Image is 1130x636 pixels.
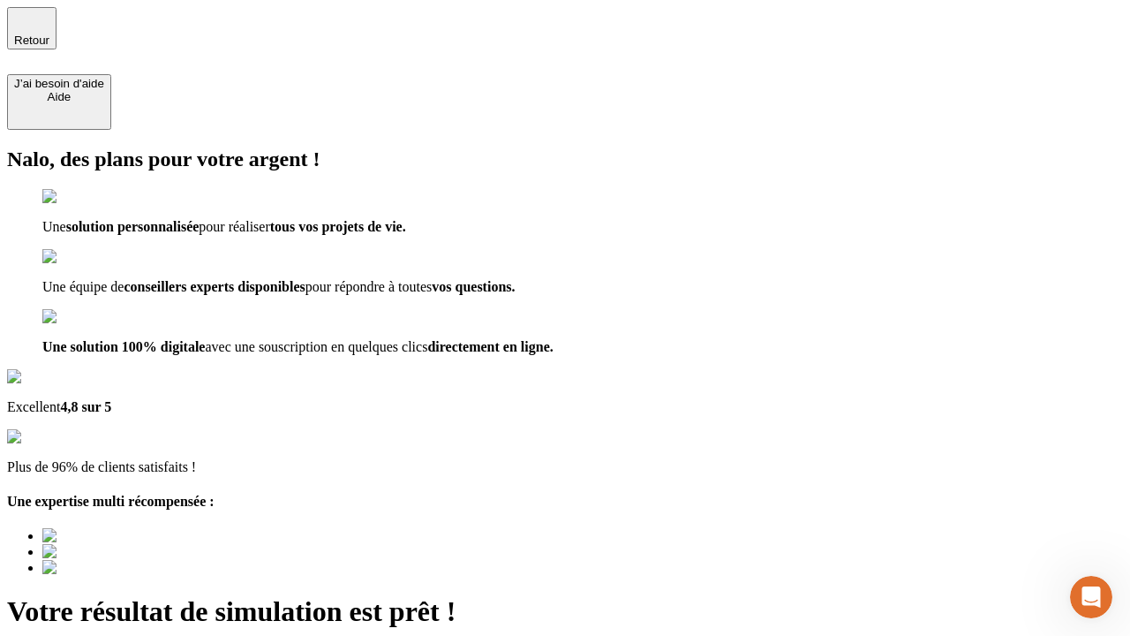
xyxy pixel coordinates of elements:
[42,249,118,265] img: checkmark
[432,279,515,294] span: vos questions.
[14,77,104,90] div: J’ai besoin d'aide
[7,369,109,385] img: Google Review
[427,339,553,354] span: directement en ligne.
[305,279,433,294] span: pour répondre à toutes
[7,459,1123,475] p: Plus de 96% de clients satisfaits !
[7,494,1123,510] h4: Une expertise multi récompensée :
[42,528,206,544] img: Best savings advice award
[42,189,118,205] img: checkmark
[14,90,104,103] div: Aide
[7,429,94,445] img: reviews stars
[42,560,206,576] img: Best savings advice award
[60,399,111,414] span: 4,8 sur 5
[42,279,124,294] span: Une équipe de
[7,399,60,414] span: Excellent
[205,339,427,354] span: avec une souscription en quelques clics
[7,7,56,49] button: Retour
[199,219,269,234] span: pour réaliser
[7,74,111,130] button: J’ai besoin d'aideAide
[66,219,200,234] span: solution personnalisée
[124,279,305,294] span: conseillers experts disponibles
[42,219,66,234] span: Une
[42,339,205,354] span: Une solution 100% digitale
[42,544,206,560] img: Best savings advice award
[42,309,118,325] img: checkmark
[7,595,1123,628] h1: Votre résultat de simulation est prêt !
[7,148,1123,171] h2: Nalo, des plans pour votre argent !
[270,219,406,234] span: tous vos projets de vie.
[14,34,49,47] span: Retour
[1070,576,1112,618] iframe: Intercom live chat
